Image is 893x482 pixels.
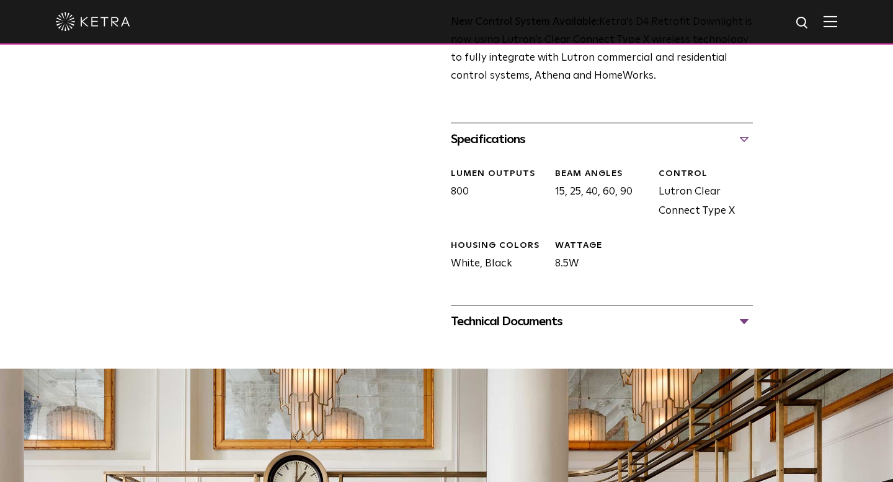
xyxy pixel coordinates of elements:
[795,15,811,31] img: search icon
[451,312,753,331] div: Technical Documents
[451,240,545,252] div: HOUSING COLORS
[442,240,545,274] div: White, Black
[451,14,753,85] p: Ketra’s D4 Retrofit Downlight is now using Lutron’s Clear Connect Type X wireless technology to f...
[56,12,130,31] img: ketra-logo-2019-white
[546,240,649,274] div: 8.5W
[546,168,649,221] div: 15, 25, 40, 60, 90
[659,168,753,180] div: CONTROL
[824,15,837,27] img: Hamburger%20Nav.svg
[649,168,753,221] div: Lutron Clear Connect Type X
[451,129,753,149] div: Specifications
[555,240,649,252] div: WATTAGE
[555,168,649,180] div: Beam Angles
[451,168,545,180] div: LUMEN OUTPUTS
[442,168,545,221] div: 800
